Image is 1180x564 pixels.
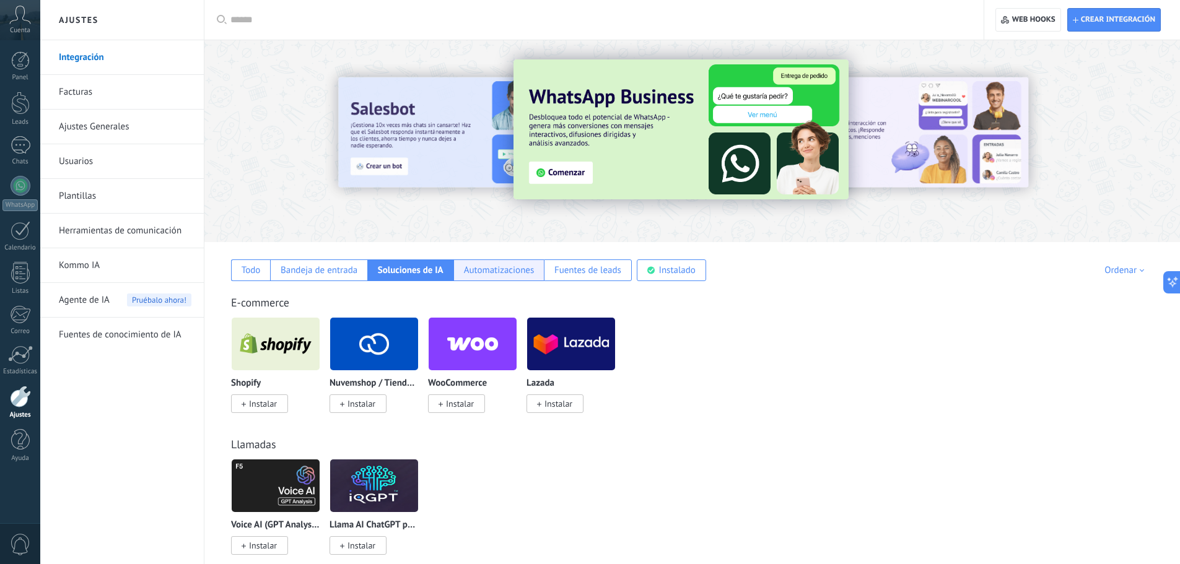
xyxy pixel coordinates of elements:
div: Todo [242,264,261,276]
span: Agente de IA [59,283,110,318]
a: Usuarios [59,144,191,179]
a: Llamadas [231,437,276,451]
span: Instalar [544,398,572,409]
div: Ajustes [2,411,38,419]
a: Agente de IAPruébalo ahora! [59,283,191,318]
span: Instalar [347,398,375,409]
div: Listas [2,287,38,295]
div: Ordenar [1104,264,1148,276]
img: logo_main.png [232,314,320,374]
a: Fuentes de conocimiento de IA [59,318,191,352]
img: logo_main.png [330,314,418,374]
div: Estadísticas [2,368,38,376]
li: Fuentes de conocimiento de IA [40,318,204,352]
div: Soluciones de IA [378,264,444,276]
p: Shopify [231,378,261,389]
img: logo_main.png [527,314,615,374]
div: Lazada [527,317,625,428]
li: Kommo IA [40,248,204,283]
div: Ayuda [2,454,38,462]
div: Calendario [2,244,38,252]
img: Slide 1 [764,77,1028,188]
span: Instalar [249,540,277,551]
div: Fuentes de leads [554,264,621,276]
img: Slide 3 [514,59,849,199]
li: Plantillas [40,179,204,214]
div: Automatizaciones [464,264,535,276]
span: Instalar [347,540,375,551]
li: Agente de IA [40,283,204,318]
div: WooCommerce [428,317,527,428]
span: Instalar [249,398,277,409]
div: Instalado [659,264,696,276]
a: Kommo IA [59,248,191,283]
img: Slide 2 [338,77,602,188]
div: Correo [2,328,38,336]
span: Cuenta [10,27,30,35]
a: Plantillas [59,179,191,214]
span: Pruébalo ahora! [127,293,191,306]
div: Shopify [231,317,330,428]
img: logo_main.png [429,314,517,374]
p: Voice AI (GPT Analysis) via Komanda F5 [231,520,320,531]
a: Ajustes Generales [59,110,191,144]
span: Crear integración [1081,15,1155,25]
li: Usuarios [40,144,204,179]
a: Integración [59,40,191,75]
p: Nuvemshop / Tiendanube [330,378,419,389]
div: Nuvemshop / Tiendanube [330,317,428,428]
button: Web hooks [995,8,1060,32]
p: WooCommerce [428,378,487,389]
a: E-commerce [231,295,289,310]
li: Facturas [40,75,204,110]
a: Herramientas de comunicación [59,214,191,248]
img: logo_main.jpg [232,456,320,516]
div: Chats [2,158,38,166]
p: Lazada [527,378,554,389]
div: Panel [2,74,38,82]
div: WhatsApp [2,199,38,211]
div: Leads [2,118,38,126]
div: Bandeja de entrada [281,264,357,276]
li: Integración [40,40,204,75]
li: Ajustes Generales [40,110,204,144]
img: logo_main.png [330,456,418,516]
a: Facturas [59,75,191,110]
li: Herramientas de comunicación [40,214,204,248]
span: Web hooks [1012,15,1055,25]
p: Llama AI ChatGPT por iQGPT [330,520,419,531]
button: Crear integración [1067,8,1161,32]
span: Instalar [446,398,474,409]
